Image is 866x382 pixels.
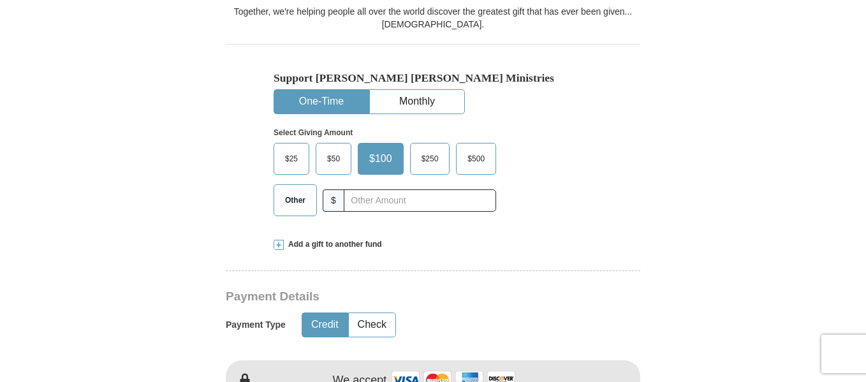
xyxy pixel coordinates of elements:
button: Credit [302,313,348,337]
strong: Select Giving Amount [274,128,353,137]
span: $25 [279,149,304,168]
h5: Payment Type [226,320,286,330]
span: $250 [415,149,445,168]
span: Other [279,191,312,210]
span: $500 [461,149,491,168]
span: $50 [321,149,346,168]
h3: Payment Details [226,290,551,304]
span: Add a gift to another fund [284,239,382,250]
span: $ [323,189,344,212]
button: One-Time [274,90,369,114]
button: Check [349,313,395,337]
span: $100 [363,149,399,168]
input: Other Amount [344,189,496,212]
button: Monthly [370,90,464,114]
div: Together, we're helping people all over the world discover the greatest gift that has ever been g... [226,5,640,31]
h5: Support [PERSON_NAME] [PERSON_NAME] Ministries [274,71,592,85]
